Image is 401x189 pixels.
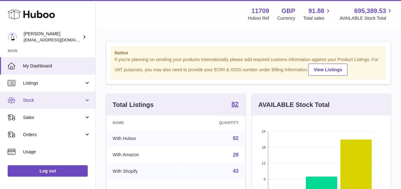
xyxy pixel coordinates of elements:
td: With Shopify [106,163,182,179]
span: 695,389.53 [354,7,386,15]
strong: 82 [231,101,238,107]
a: 695,389.53 AVAILABLE Stock Total [339,7,393,21]
div: Huboo Ref [248,15,269,21]
span: Listings [23,80,84,86]
span: My Dashboard [23,63,91,69]
span: AVAILABLE Stock Total [339,15,393,21]
a: 91.88 Total sales [303,7,331,21]
div: [PERSON_NAME] [24,31,81,43]
img: admin@talkingpointcards.com [8,32,17,42]
td: With Huboo [106,130,182,147]
a: 28 [233,152,239,157]
span: Sales [23,115,84,121]
h3: Total Listings [113,101,154,109]
div: Currency [277,15,295,21]
span: Stock [23,97,84,103]
th: Name [106,115,182,130]
text: 24 [262,129,265,133]
a: View Listings [308,64,347,76]
span: Total sales [303,15,331,21]
strong: GBP [281,7,295,15]
span: 91.88 [308,7,324,15]
text: 6 [264,177,265,181]
a: Log out [8,165,88,177]
div: If you're planning on sending your products internationally please add required customs informati... [115,57,382,76]
a: 82 [233,136,239,141]
span: [EMAIL_ADDRESS][DOMAIN_NAME] [24,37,94,42]
text: 12 [262,161,265,165]
h3: AVAILABLE Stock Total [258,101,330,109]
th: Quantity [182,115,245,130]
a: 43 [233,168,239,174]
strong: Notice [115,50,382,56]
a: 82 [231,101,238,108]
span: Orders [23,132,84,138]
strong: 11709 [251,7,269,15]
td: With Amazon [106,147,182,163]
text: 18 [262,145,265,149]
span: Usage [23,149,91,155]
